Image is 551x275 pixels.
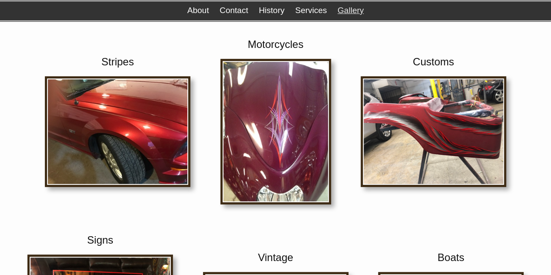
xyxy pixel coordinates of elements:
[338,6,364,15] a: Gallery
[220,59,331,204] img: 29383.JPG
[361,76,506,187] img: IMG_2632.jpg
[87,234,113,246] a: Signs
[187,6,209,15] a: About
[101,56,134,68] a: Stripes
[259,6,284,15] a: History
[413,56,454,68] a: Customs
[45,76,190,187] img: IMG_1688.JPG
[437,251,464,263] a: Boats
[295,6,327,15] a: Services
[258,251,293,263] a: Vintage
[247,38,303,50] a: Motorcycles
[220,6,248,15] a: Contact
